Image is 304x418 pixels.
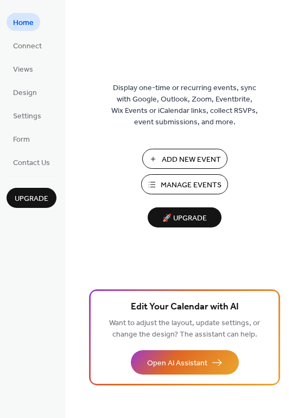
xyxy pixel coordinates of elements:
[7,106,48,124] a: Settings
[109,316,260,342] span: Want to adjust the layout, update settings, or change the design? The assistant can help.
[7,153,56,171] a: Contact Us
[142,149,227,169] button: Add New Event
[147,358,207,369] span: Open AI Assistant
[13,64,33,75] span: Views
[131,350,239,375] button: Open AI Assistant
[7,13,40,31] a: Home
[7,36,48,54] a: Connect
[13,157,50,169] span: Contact Us
[15,193,48,205] span: Upgrade
[7,130,36,148] a: Form
[162,154,221,166] span: Add New Event
[7,188,56,208] button: Upgrade
[13,111,41,122] span: Settings
[161,180,221,191] span: Manage Events
[13,17,34,29] span: Home
[7,83,43,101] a: Design
[7,60,40,78] a: Views
[141,174,228,194] button: Manage Events
[111,83,258,128] span: Display one-time or recurring events, sync with Google, Outlook, Zoom, Eventbrite, Wix Events or ...
[13,134,30,145] span: Form
[154,211,215,226] span: 🚀 Upgrade
[13,87,37,99] span: Design
[131,300,239,315] span: Edit Your Calendar with AI
[13,41,42,52] span: Connect
[148,207,221,227] button: 🚀 Upgrade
